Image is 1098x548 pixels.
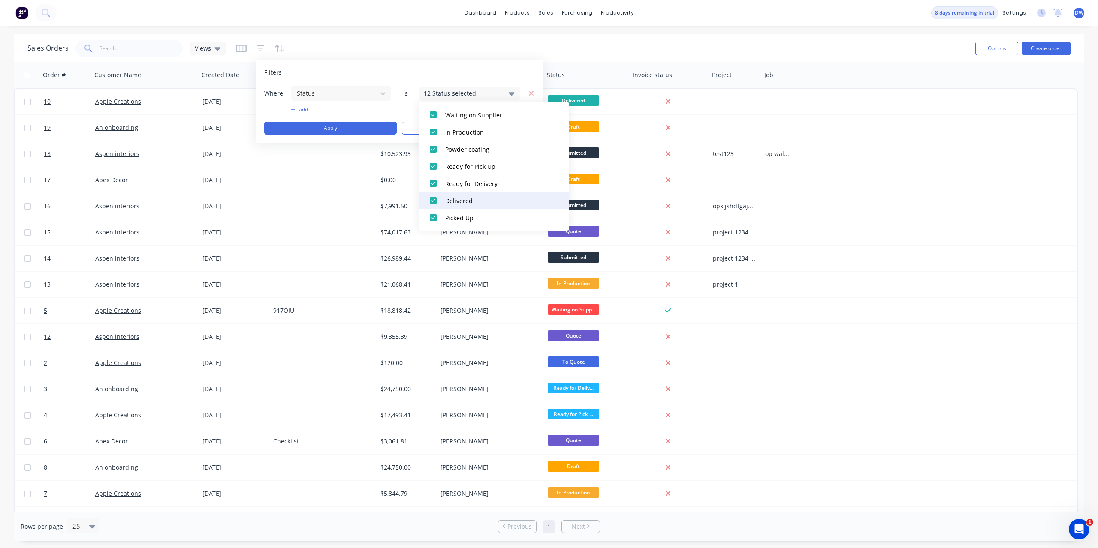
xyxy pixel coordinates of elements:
a: Aspen interiors [95,254,139,262]
div: $9,355.39 [380,332,431,341]
span: Quote [548,330,599,341]
div: [PERSON_NAME] [440,332,536,341]
div: [DATE] [202,437,266,446]
button: Ready for Pick Up [419,158,569,175]
a: Apex Decor [95,437,128,445]
span: 19 [44,123,51,132]
div: 12 Status selected [424,89,501,98]
span: Quote [548,435,599,446]
span: Previous [507,522,532,531]
div: Job [764,71,773,79]
span: Quote [548,226,599,237]
a: An onboarding [95,123,138,132]
a: 14 [44,246,95,271]
span: 1 [1086,519,1093,526]
div: Ready for Pick Up [445,162,548,171]
div: [PERSON_NAME] [440,359,536,367]
span: Draft [548,121,599,132]
button: Ready for Delivery [419,175,569,192]
a: Aspen interiors [95,228,139,236]
span: Waiting on Supp... [548,304,599,315]
span: Next [572,522,585,531]
div: [PERSON_NAME] [440,280,536,289]
div: [DATE] [202,150,266,158]
a: Apple Creations [95,489,141,497]
a: 16 [44,193,95,219]
a: 7 [44,481,95,506]
div: Delivered [445,196,548,205]
a: Aspen interiors [95,202,139,210]
span: Where [264,89,290,98]
div: $10,523.93 [380,150,431,158]
span: 10 [44,97,51,106]
a: Apple Creations [95,306,141,314]
div: products [501,6,534,19]
div: [DATE] [202,411,266,419]
span: 3 [44,385,47,393]
div: op wall and table legs job [765,150,790,158]
a: 6 [44,428,95,454]
div: [DATE] [202,385,266,393]
span: Rows per page [21,522,63,531]
div: 917OIU [273,306,368,315]
span: To Quote [548,356,599,367]
span: Draft [548,174,599,184]
div: [PERSON_NAME] [440,437,536,446]
span: In Production [548,278,599,289]
div: Created Date [202,71,239,79]
a: 4 [44,402,95,428]
a: 15 [44,219,95,245]
button: Create order [1022,42,1071,55]
div: [DATE] [202,176,266,184]
span: 16 [44,202,51,210]
div: [DATE] [202,332,266,341]
span: Draft [548,461,599,472]
div: $21,068.41 [380,280,431,289]
div: [DATE] [202,97,266,106]
a: Next page [562,522,600,531]
div: $74,017.63 [380,228,431,237]
span: DW [1075,9,1083,17]
span: Delivered [548,95,599,106]
span: Filters [264,68,282,77]
a: 13 [44,272,95,297]
div: Project [712,71,732,79]
span: 4 [44,411,47,419]
div: [DATE] [202,489,266,498]
span: 2 [44,359,47,367]
div: $7,991.50 [380,202,431,210]
img: Factory [15,6,28,19]
a: 3 [44,376,95,402]
div: Status [547,71,565,79]
span: 14 [44,254,51,263]
button: Options [975,42,1018,55]
div: $17,493.41 [380,411,431,419]
input: Search... [100,40,183,57]
div: settings [998,6,1030,19]
div: [PERSON_NAME] [440,254,536,263]
div: [DATE] [202,359,266,367]
button: Waiting on Supplier [419,106,569,123]
a: An onboarding [95,385,138,393]
div: $18,818.42 [380,306,431,315]
span: Ready for Deliv... [548,383,599,393]
span: 5 [44,306,47,315]
a: Apex Decor [95,176,128,184]
span: Ready for Pick ... [548,409,599,419]
a: Aspen interiors [95,332,139,341]
div: [PERSON_NAME] [440,411,536,419]
div: [DATE] [202,463,266,472]
h1: Sales Orders [27,44,69,52]
button: Powder coating [419,141,569,158]
ul: Pagination [495,520,603,533]
div: sales [534,6,558,19]
a: Aspen interiors [95,150,139,158]
div: purchasing [558,6,597,19]
span: 6 [44,437,47,446]
div: [PERSON_NAME] [440,228,536,237]
iframe: Intercom live chat [1069,519,1089,539]
div: [DATE] [202,280,266,289]
span: 7 [44,489,47,498]
a: 18 [44,141,95,167]
a: Apple Creations [95,359,141,367]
